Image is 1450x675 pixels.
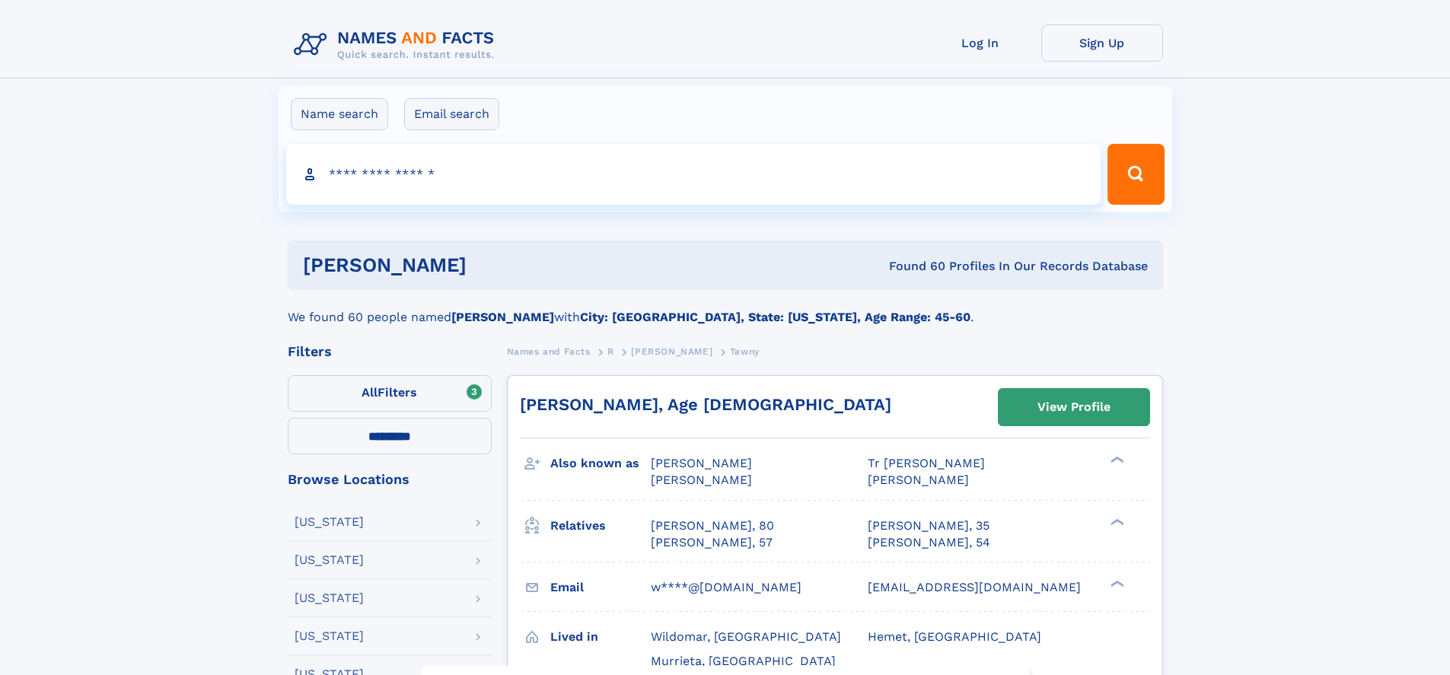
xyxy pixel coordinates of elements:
[288,24,507,65] img: Logo Names and Facts
[404,98,499,130] label: Email search
[651,654,836,668] span: Murrieta, [GEOGRAPHIC_DATA]
[580,310,970,324] b: City: [GEOGRAPHIC_DATA], State: [US_STATE], Age Range: 45-60
[651,629,841,644] span: Wildomar, [GEOGRAPHIC_DATA]
[507,342,591,361] a: Names and Facts
[631,346,712,357] span: [PERSON_NAME]
[451,310,554,324] b: [PERSON_NAME]
[520,395,891,414] a: [PERSON_NAME], Age [DEMOGRAPHIC_DATA]
[1107,455,1125,465] div: ❯
[651,456,752,470] span: [PERSON_NAME]
[868,517,990,534] a: [PERSON_NAME], 35
[651,534,773,551] a: [PERSON_NAME], 57
[291,98,388,130] label: Name search
[550,451,651,476] h3: Also known as
[730,346,760,357] span: Tawny
[868,534,990,551] a: [PERSON_NAME], 54
[919,24,1041,62] a: Log In
[1041,24,1163,62] a: Sign Up
[1107,517,1125,527] div: ❯
[288,473,492,486] div: Browse Locations
[550,624,651,650] h3: Lived in
[868,629,1041,644] span: Hemet, [GEOGRAPHIC_DATA]
[651,473,752,487] span: [PERSON_NAME]
[868,580,1081,594] span: [EMAIL_ADDRESS][DOMAIN_NAME]
[868,473,969,487] span: [PERSON_NAME]
[550,575,651,600] h3: Email
[288,290,1163,326] div: We found 60 people named with .
[1107,144,1164,205] button: Search Button
[295,630,364,642] div: [US_STATE]
[288,345,492,358] div: Filters
[999,389,1149,425] a: View Profile
[651,517,774,534] a: [PERSON_NAME], 80
[677,258,1148,275] div: Found 60 Profiles In Our Records Database
[631,342,712,361] a: [PERSON_NAME]
[295,516,364,528] div: [US_STATE]
[295,554,364,566] div: [US_STATE]
[303,256,678,275] h1: [PERSON_NAME]
[286,144,1101,205] input: search input
[1107,578,1125,588] div: ❯
[607,346,614,357] span: R
[295,592,364,604] div: [US_STATE]
[288,375,492,412] label: Filters
[607,342,614,361] a: R
[1037,390,1111,425] div: View Profile
[362,385,378,400] span: All
[550,513,651,539] h3: Relatives
[868,456,985,470] span: Tr [PERSON_NAME]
